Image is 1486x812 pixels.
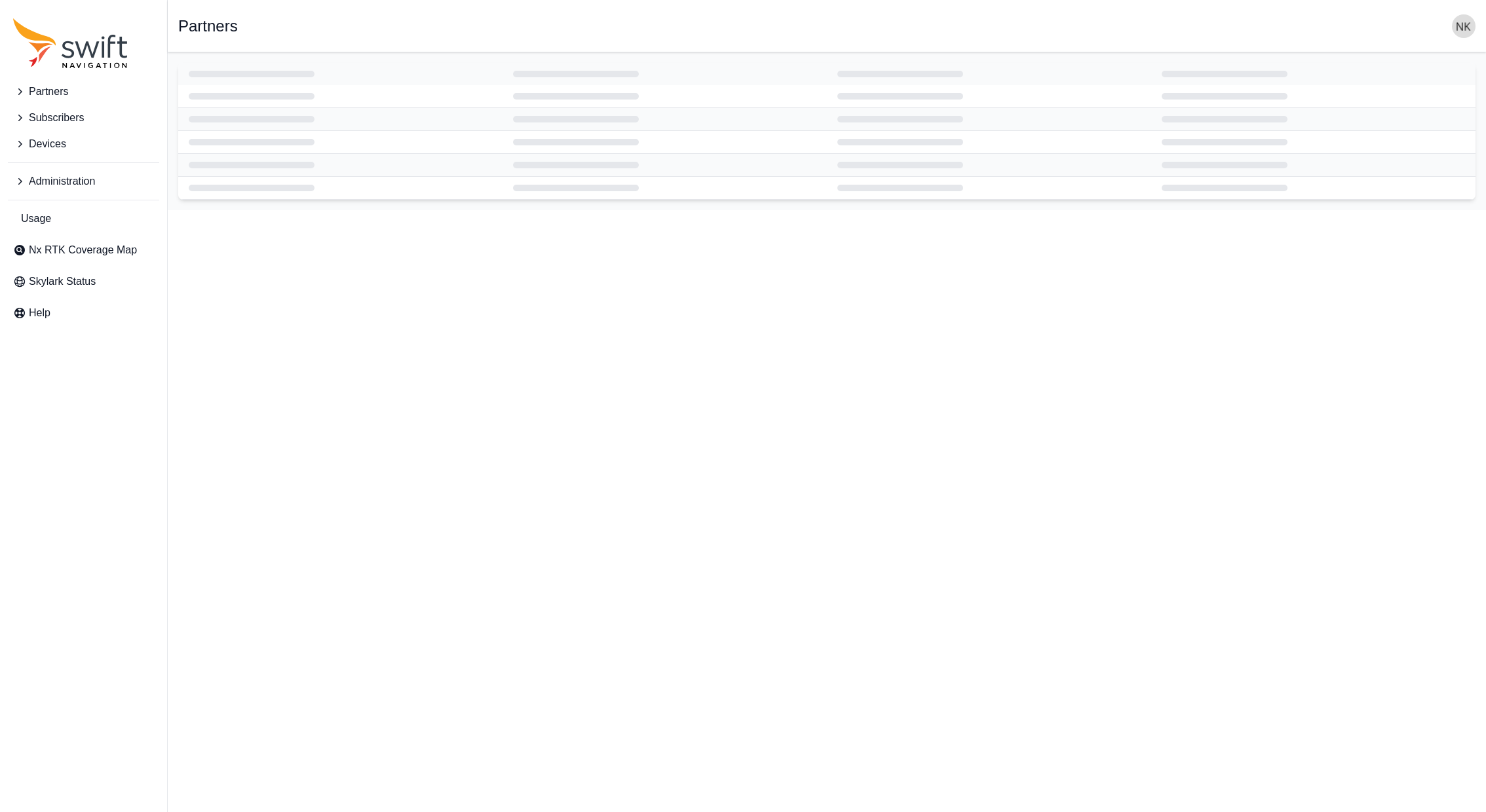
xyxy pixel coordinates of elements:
[29,84,68,100] span: Partners
[29,242,137,258] span: Nx RTK Coverage Map
[29,136,66,152] span: Devices
[8,300,159,326] a: Help
[29,110,84,126] span: Subscribers
[8,105,159,131] button: Subscribers
[1452,14,1476,38] img: user photo
[178,18,238,34] h1: Partners
[29,274,96,289] span: Skylark Status
[29,305,50,321] span: Help
[21,211,51,227] span: Usage
[8,237,159,263] a: Nx RTK Coverage Map
[8,206,159,232] a: Usage
[8,79,159,105] button: Partners
[8,131,159,157] button: Devices
[8,268,159,295] a: Skylark Status
[29,174,95,189] span: Administration
[8,168,159,194] button: Administration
